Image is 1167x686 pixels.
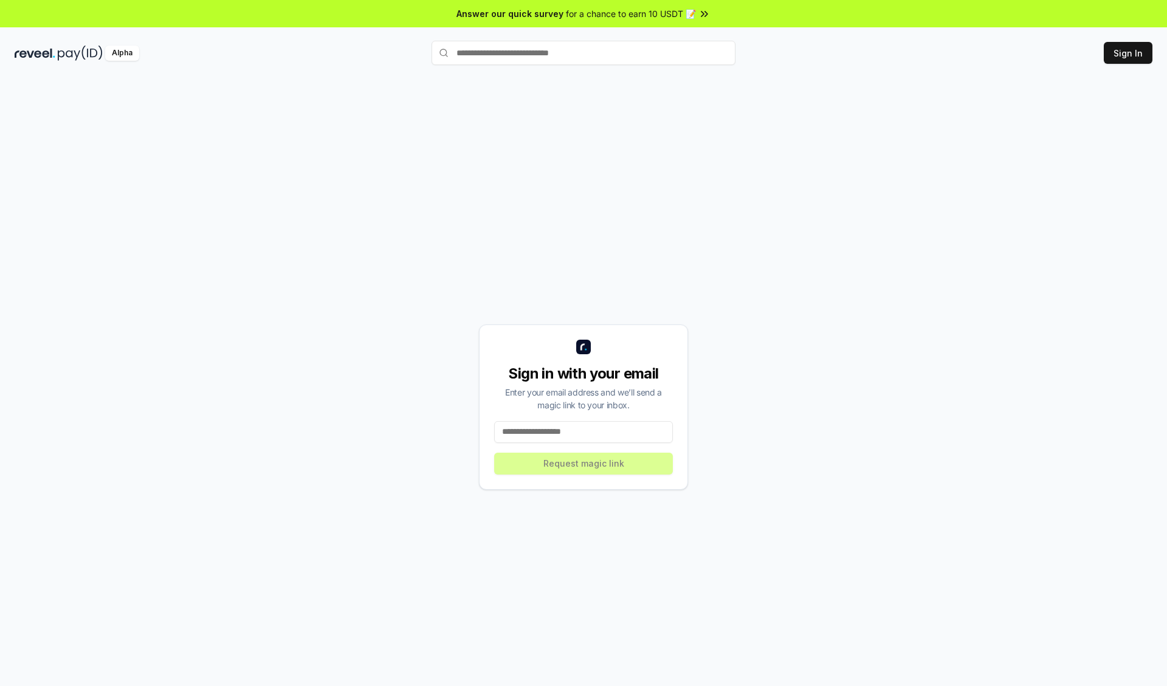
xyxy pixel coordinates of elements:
span: Answer our quick survey [456,7,563,20]
button: Sign In [1104,42,1152,64]
div: Alpha [105,46,139,61]
div: Enter your email address and we’ll send a magic link to your inbox. [494,386,673,411]
img: reveel_dark [15,46,55,61]
span: for a chance to earn 10 USDT 📝 [566,7,696,20]
img: logo_small [576,340,591,354]
div: Sign in with your email [494,364,673,383]
img: pay_id [58,46,103,61]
